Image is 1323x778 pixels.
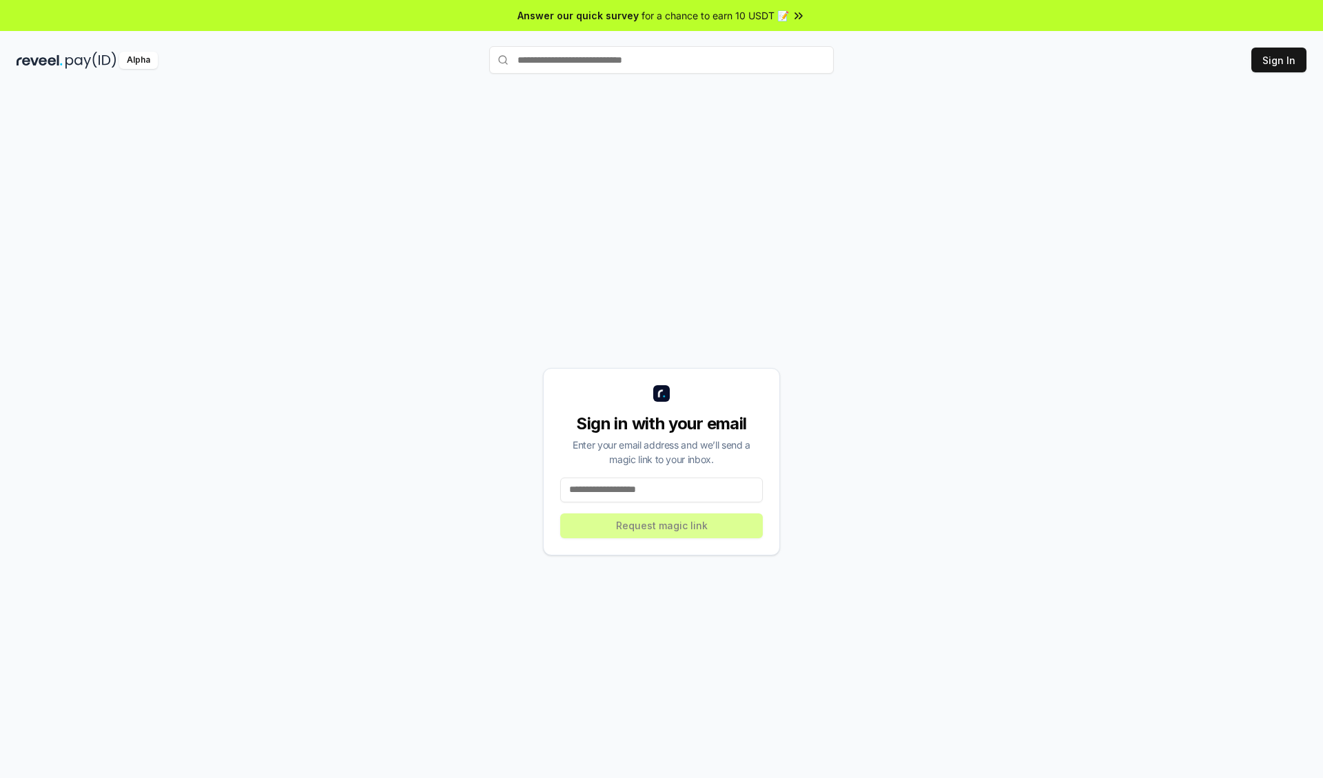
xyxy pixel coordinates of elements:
img: reveel_dark [17,52,63,69]
div: Alpha [119,52,158,69]
span: Answer our quick survey [517,8,639,23]
img: pay_id [65,52,116,69]
button: Sign In [1251,48,1306,72]
img: logo_small [653,385,670,402]
div: Sign in with your email [560,413,763,435]
div: Enter your email address and we’ll send a magic link to your inbox. [560,438,763,467]
span: for a chance to earn 10 USDT 📝 [642,8,789,23]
